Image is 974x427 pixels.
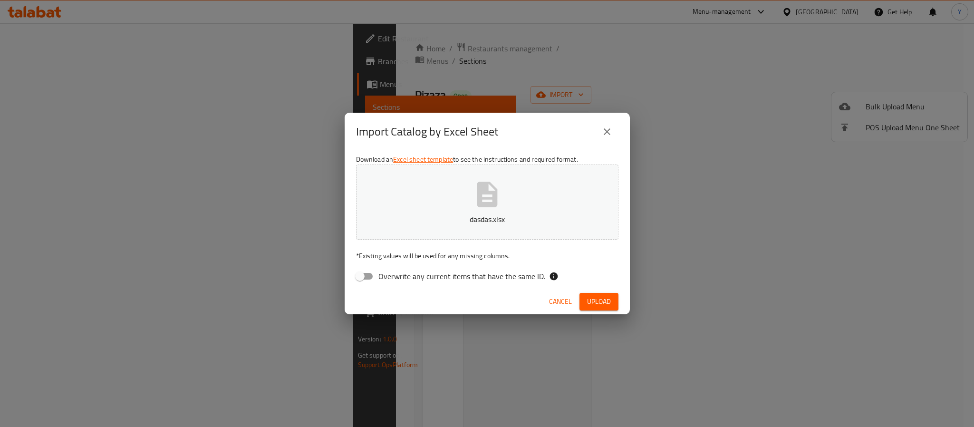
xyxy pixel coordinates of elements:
button: Upload [579,293,618,311]
span: Cancel [549,296,572,308]
button: close [596,120,618,143]
span: Overwrite any current items that have the same ID. [378,271,545,282]
a: Excel sheet template [393,153,453,165]
svg: If the overwrite option isn't selected, then the items that match an existing ID will be ignored ... [549,272,559,281]
p: dasdas.xlsx [371,213,604,225]
h2: Import Catalog by Excel Sheet [356,124,498,139]
p: Existing values will be used for any missing columns. [356,251,618,261]
span: Upload [587,296,611,308]
button: dasdas.xlsx [356,165,618,240]
div: Download an to see the instructions and required format. [345,151,630,289]
button: Cancel [545,293,576,311]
